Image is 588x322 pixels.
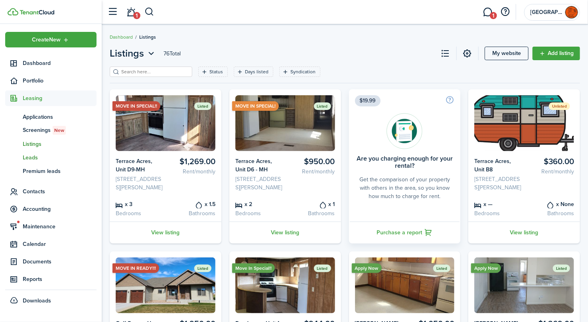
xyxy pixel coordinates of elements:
[288,167,335,176] card-listing-description: Rent/monthly
[349,222,461,243] a: Purchase a report
[5,271,97,287] a: Reports
[485,47,529,60] a: My website
[5,32,97,47] button: Open menu
[168,200,215,208] card-listing-title: x 1.5
[8,8,18,16] img: TenantCloud
[168,157,215,166] card-listing-title: $1,269.00
[23,153,97,162] span: Leads
[474,157,521,174] card-listing-title: Terrace Acres, Unit B8
[112,263,159,273] ribbon: MOVE IN READY!!!
[355,95,381,106] span: $19.99
[549,102,570,110] status: Unlisted
[110,46,156,61] button: Listings
[235,209,282,218] card-listing-description: Bedrooms
[194,102,211,110] status: Listed
[235,95,335,151] img: Listing avatar
[116,200,162,208] card-listing-title: x 3
[474,200,521,208] card-listing-title: x —
[235,257,335,313] img: Listing avatar
[553,265,570,272] status: Listed
[279,67,320,77] filter-tag: Open filter
[23,77,97,85] span: Portfolio
[54,127,64,134] span: New
[474,95,574,151] img: Listing avatar
[474,257,574,313] img: Listing avatar
[387,113,422,149] img: Rentability report avatar
[110,46,144,61] span: Listings
[352,263,382,273] ribbon: Apply Now
[5,55,97,71] a: Dashboard
[139,33,156,41] span: Listings
[533,47,580,60] a: Add listing
[20,10,54,15] img: TenantCloud
[234,67,273,77] filter-tag: Open filter
[499,5,512,19] button: Open resource center
[23,140,97,148] span: Listings
[23,167,97,175] span: Premium leads
[490,12,497,19] span: 1
[527,200,574,208] card-listing-title: x None
[527,157,574,166] card-listing-title: $360.00
[105,4,120,20] button: Open sidebar
[355,155,455,169] card-title: Are you charging enough for your rental?
[23,94,97,102] span: Leasing
[471,263,501,273] ribbon: Apply Now
[5,164,97,178] a: Premium leads
[288,209,335,218] card-listing-description: Bathrooms
[23,222,97,231] span: Maintenance
[110,46,156,61] button: Open menu
[116,95,215,151] img: Listing avatar
[23,187,97,196] span: Contacts
[23,126,97,135] span: Screenings
[5,124,97,137] a: ScreeningsNew
[194,265,211,272] status: Listed
[288,200,335,208] card-listing-title: x 1
[5,151,97,164] a: Leads
[468,222,580,243] a: View listing
[23,205,97,213] span: Accounting
[168,167,215,176] card-listing-description: Rent/monthly
[116,257,215,313] img: Listing avatar
[209,68,223,75] filter-tag-label: Status
[5,110,97,124] a: Applications
[110,33,133,41] a: Dashboard
[23,113,97,121] span: Applications
[565,6,578,19] img: Caribou County
[23,296,51,305] span: Downloads
[290,68,316,75] filter-tag-label: Syndication
[355,257,455,313] img: Listing avatar
[116,209,162,218] card-listing-description: Bedrooms
[23,240,97,248] span: Calendar
[119,68,189,76] input: Search here...
[232,101,279,111] ribbon: MOVE IN SPECIAL!
[235,175,282,192] card-listing-description: [STREET_ADDRESS][PERSON_NAME]
[5,137,97,151] a: Listings
[112,101,160,111] ribbon: MOVE IN SPECIAL!!
[110,222,221,243] a: View listing
[314,102,331,110] status: Listed
[198,67,228,77] filter-tag: Open filter
[23,59,97,67] span: Dashboard
[480,2,495,22] a: Messaging
[164,49,181,58] header-page-total: 76 Total
[23,275,97,283] span: Reports
[474,175,521,192] card-listing-description: [STREET_ADDRESS][PERSON_NAME]
[245,68,268,75] filter-tag-label: Days listed
[235,157,282,174] card-listing-title: Terrace Acres, Unit D6 - MH
[474,209,521,218] card-listing-description: Bedrooms
[314,265,331,272] status: Listed
[124,2,139,22] a: Notifications
[32,37,61,43] span: Create New
[232,263,275,273] ribbon: Move In Special!!
[133,12,140,19] span: 1
[288,157,335,166] card-listing-title: $950.00
[229,222,341,243] a: View listing
[530,10,562,15] span: Caribou County
[355,175,455,200] card-description: Get the comparison of your property with others in the area, so you know how much to charge for r...
[433,265,450,272] status: Listed
[527,209,574,218] card-listing-description: Bathrooms
[23,257,97,266] span: Documents
[116,157,162,174] card-listing-title: Terrace Acres, Unit D9-MH
[144,5,154,19] button: Search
